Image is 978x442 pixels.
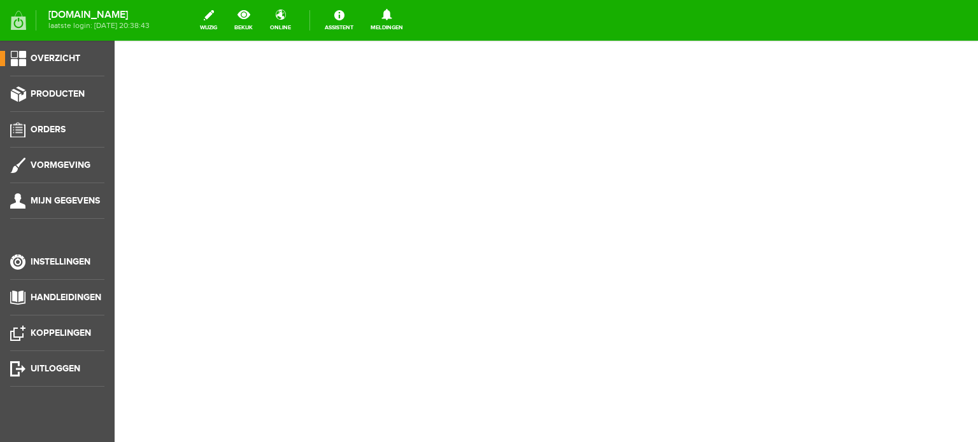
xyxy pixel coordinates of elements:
a: wijzig [192,6,225,34]
a: bekijk [227,6,260,34]
span: Instellingen [31,256,90,267]
span: Koppelingen [31,328,91,338]
span: Uitloggen [31,363,80,374]
strong: [DOMAIN_NAME] [48,11,150,18]
span: Producten [31,88,85,99]
span: laatste login: [DATE] 20:38:43 [48,22,150,29]
span: Orders [31,124,66,135]
a: Meldingen [363,6,411,34]
span: Mijn gegevens [31,195,100,206]
span: Vormgeving [31,160,90,170]
span: Handleidingen [31,292,101,303]
span: Overzicht [31,53,80,64]
a: Assistent [317,6,361,34]
a: online [262,6,299,34]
